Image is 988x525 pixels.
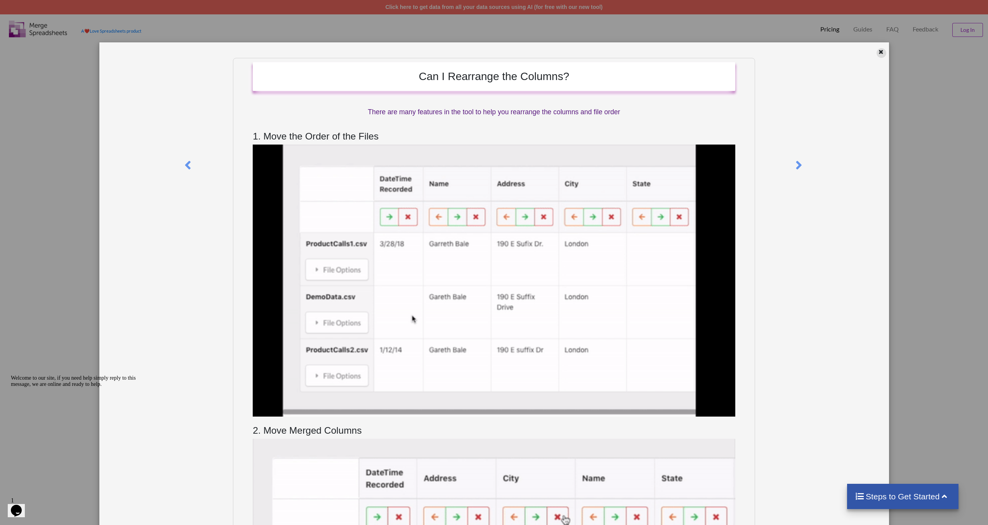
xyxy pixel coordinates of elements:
iframe: chat widget [8,494,33,517]
iframe: chat widget [8,372,148,490]
div: Welcome to our site, if you need help simply reply to this message, we are online and ready to help. [3,3,143,16]
h2: Can I Rearrange the Columns? [260,70,728,83]
h3: 2. Move Merged Columns [253,425,735,436]
h4: Steps to Get Started [855,492,951,501]
h3: 1. Move the Order of the Files [253,131,735,142]
span: Welcome to our site, if you need help simply reply to this message, we are online and ready to help. [3,3,128,15]
img: Append Move File Order [253,145,735,417]
p: There are many features in the tool to help you rearrange the columns and file order [253,107,735,117]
